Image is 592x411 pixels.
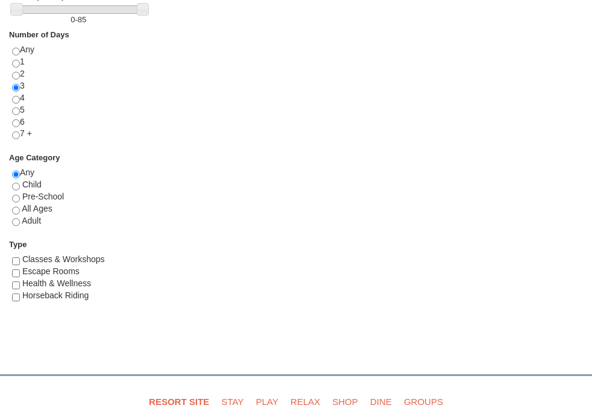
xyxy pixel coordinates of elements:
[78,15,86,24] span: 85
[71,15,75,24] span: 0
[22,266,80,276] span: Escape Rooms
[22,278,91,288] span: Health & Wellness
[22,204,52,213] span: All Ages
[22,290,89,300] span: Horseback Riding
[22,192,64,201] span: Pre-School
[12,44,145,152] div: Any 1 2 3 4 5 6 7 +
[9,240,27,249] strong: Type
[12,14,145,26] label: -
[12,167,145,239] div: Any
[22,254,105,264] span: Classes & Workshops
[22,216,41,225] span: Adult
[9,30,69,39] strong: Number of Days
[22,180,42,189] span: Child
[9,153,60,162] strong: Age Category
